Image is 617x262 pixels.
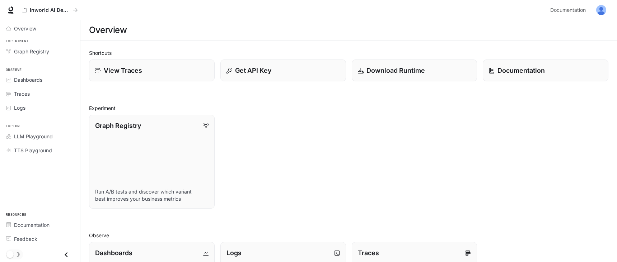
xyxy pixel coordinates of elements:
[3,73,77,86] a: Dashboards
[58,247,74,262] button: Close drawer
[95,248,132,258] p: Dashboards
[3,144,77,157] a: TTS Playground
[497,66,545,75] p: Documentation
[89,49,608,57] h2: Shortcuts
[358,248,379,258] p: Traces
[14,90,30,97] span: Traces
[3,233,77,245] a: Feedback
[3,101,77,114] a: Logs
[14,48,49,55] span: Graph Registry
[3,87,77,100] a: Traces
[483,59,608,81] a: Documentation
[3,219,77,231] a: Documentation
[14,133,53,140] span: LLM Playground
[235,66,271,75] p: Get API Key
[596,5,606,15] img: User avatar
[547,3,591,17] a: Documentation
[3,130,77,143] a: LLM Playground
[366,66,425,75] p: Download Runtime
[95,188,209,203] p: Run A/B tests and discover which variant best improves your business metrics
[3,45,77,58] a: Graph Registry
[14,221,50,229] span: Documentation
[550,6,586,15] span: Documentation
[89,23,127,37] h1: Overview
[89,59,215,81] a: View Traces
[3,22,77,35] a: Overview
[14,147,52,154] span: TTS Playground
[19,3,81,17] button: All workspaces
[352,59,477,81] a: Download Runtime
[6,250,14,258] span: Dark mode toggle
[89,232,608,239] h2: Observe
[30,7,70,13] p: Inworld AI Demos
[594,3,608,17] button: User avatar
[14,104,25,111] span: Logs
[14,235,37,243] span: Feedback
[95,121,141,130] p: Graph Registry
[89,115,215,209] a: Graph RegistryRun A/B tests and discover which variant best improves your business metrics
[104,66,142,75] p: View Traces
[14,76,42,84] span: Dashboards
[220,59,346,81] button: Get API Key
[14,25,36,32] span: Overview
[226,248,242,258] p: Logs
[89,104,608,112] h2: Experiment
